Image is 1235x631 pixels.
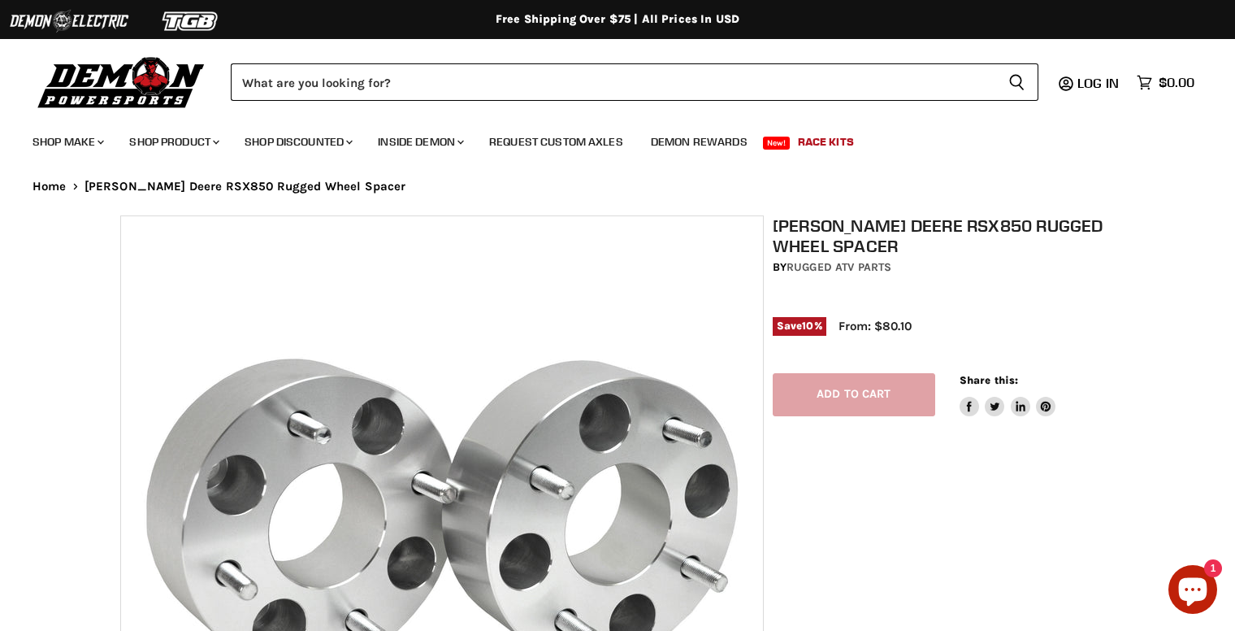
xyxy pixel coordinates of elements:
span: New! [763,137,791,150]
input: Search [231,63,995,101]
a: Shop Make [20,125,114,159]
a: Home [32,180,67,194]
span: $0.00 [1159,75,1194,90]
a: $0.00 [1129,71,1202,94]
a: Log in [1070,76,1129,90]
a: Rugged ATV Parts [786,260,891,274]
span: Save % [773,317,826,335]
a: Shop Product [117,125,229,159]
span: From: $80.10 [838,319,912,333]
inbox-online-store-chat: Shopify online store chat [1163,565,1222,618]
a: Inside Demon [366,125,474,159]
ul: Main menu [20,119,1190,159]
span: [PERSON_NAME] Deere RSX850 Rugged Wheel Spacer [84,180,406,194]
form: Product [231,63,1038,101]
span: 10 [802,320,813,332]
a: Request Custom Axles [477,125,635,159]
h1: [PERSON_NAME] Deere RSX850 Rugged Wheel Spacer [773,215,1124,256]
img: Demon Electric Logo 2 [8,6,130,37]
span: Log in [1077,75,1119,91]
a: Shop Discounted [232,125,362,159]
div: by [773,259,1124,276]
a: Demon Rewards [639,125,760,159]
aside: Share this: [960,373,1056,416]
img: Demon Powersports [32,53,210,111]
span: Share this: [960,374,1018,386]
img: TGB Logo 2 [130,6,252,37]
a: Race Kits [786,125,866,159]
button: Search [995,63,1038,101]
